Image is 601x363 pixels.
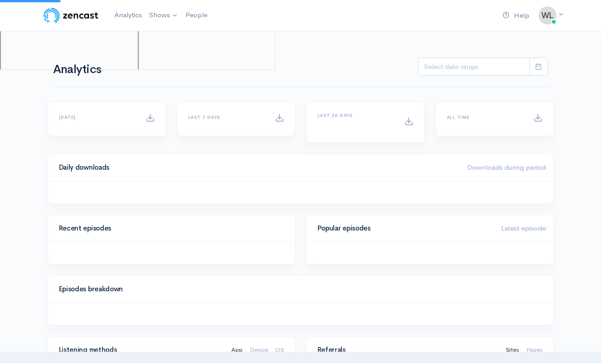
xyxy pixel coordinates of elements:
a: People [182,5,211,25]
h4: Episodes breakdown [59,285,537,293]
img: ZenCast Logo [42,6,100,25]
h1: Analytics [53,63,127,76]
h6: All time [447,115,523,120]
img: ... [538,6,557,25]
a: Help [499,6,533,25]
h6: Last 30 days [318,113,393,118]
a: Shows [146,5,182,25]
input: analytics date range selector [418,58,530,76]
span: Latest episode: [501,224,548,232]
h4: Referrals [318,346,495,354]
h4: Daily downloads [59,164,456,172]
h6: Last 7 days [188,115,264,120]
a: Analytics [111,5,146,25]
span: Downloads during period: [467,163,548,172]
h6: [DATE] [59,115,135,120]
h4: Popular episodes [318,225,490,232]
h4: Recent episodes [59,225,279,232]
h4: Listening methods [59,346,220,354]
